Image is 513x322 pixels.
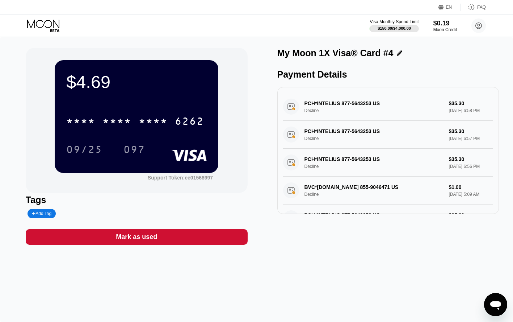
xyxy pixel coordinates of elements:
[118,140,151,158] div: 097
[32,211,51,216] div: Add Tag
[66,145,102,156] div: 09/25
[461,4,486,11] div: FAQ
[66,72,207,92] div: $4.69
[28,209,56,218] div: Add Tag
[446,5,452,10] div: EN
[123,145,145,156] div: 097
[433,20,457,27] div: $0.19
[484,293,507,316] iframe: Button to launch messaging window
[277,69,499,80] div: Payment Details
[433,20,457,32] div: $0.19Moon Credit
[26,195,248,205] div: Tags
[438,4,461,11] div: EN
[433,27,457,32] div: Moon Credit
[477,5,486,10] div: FAQ
[378,26,411,30] div: $150.00 / $4,000.00
[370,19,419,24] div: Visa Monthly Spend Limit
[370,19,419,32] div: Visa Monthly Spend Limit$150.00/$4,000.00
[116,233,157,241] div: Mark as used
[175,116,204,128] div: 6262
[148,175,213,181] div: Support Token:ee01568997
[148,175,213,181] div: Support Token: ee01568997
[277,48,394,58] div: My Moon 1X Visa® Card #4
[26,229,248,245] div: Mark as used
[61,140,108,158] div: 09/25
